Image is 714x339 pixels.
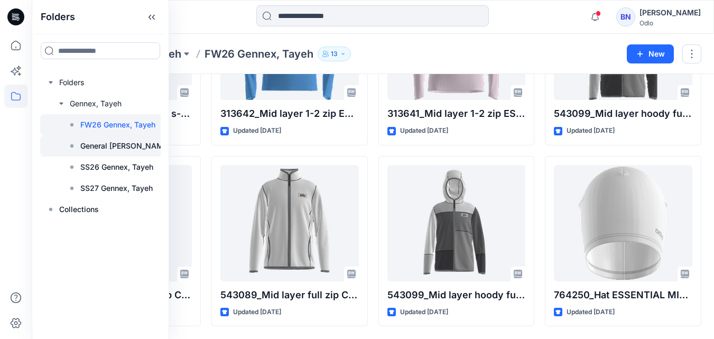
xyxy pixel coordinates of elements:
p: General [PERSON_NAME], Tayeh [80,140,192,152]
p: 543089_Mid layer full zip CLASSIC FLEECE KIDS_OP1_P1_YPT [220,288,359,303]
p: 13 [331,48,338,60]
div: Odlo [639,19,701,27]
p: Updated [DATE] [567,125,615,136]
p: FW26 Gennex, Tayeh [80,118,155,131]
p: 313641_Mid layer 1-2 zip ESSENTIAL CERAMIWARM_SMS_3D [387,106,526,121]
div: BN [616,7,635,26]
a: 543099_Mid layer hoody full zip CLASSIC FLEECE HOODY KIDS_P1_YPT [387,165,526,281]
div: [PERSON_NAME] [639,6,701,19]
p: Collections [59,203,99,216]
p: SS26 Gennex, Tayeh [80,161,153,173]
p: Updated [DATE] [567,307,615,318]
button: 13 [318,47,351,61]
p: Updated [DATE] [233,307,281,318]
a: 764250_Hat ESSENTIAL MICROFLEECE_P1_YPT [554,165,692,281]
p: Updated [DATE] [233,125,281,136]
p: 543099_Mid layer hoody full zip CLASSIC FLEECE HOODY KIDS_P2_YPT [554,106,692,121]
p: Updated [DATE] [400,125,448,136]
a: 543089_Mid layer full zip CLASSIC FLEECE KIDS_OP1_P1_YPT [220,165,359,281]
button: New [627,44,674,63]
p: Updated [DATE] [400,307,448,318]
p: 764250_Hat ESSENTIAL MICROFLEECE_P1_YPT [554,288,692,303]
p: SS27 Gennex, Tayeh [80,182,153,195]
p: FW26 Gennex, Tayeh [205,47,313,61]
p: 543099_Mid layer hoody full zip CLASSIC FLEECE HOODY KIDS_P1_YPT [387,288,526,303]
p: 313642_Mid layer 1-2 zip ESSENTIAL CERAMIWARM_SMS_3D [220,106,359,121]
